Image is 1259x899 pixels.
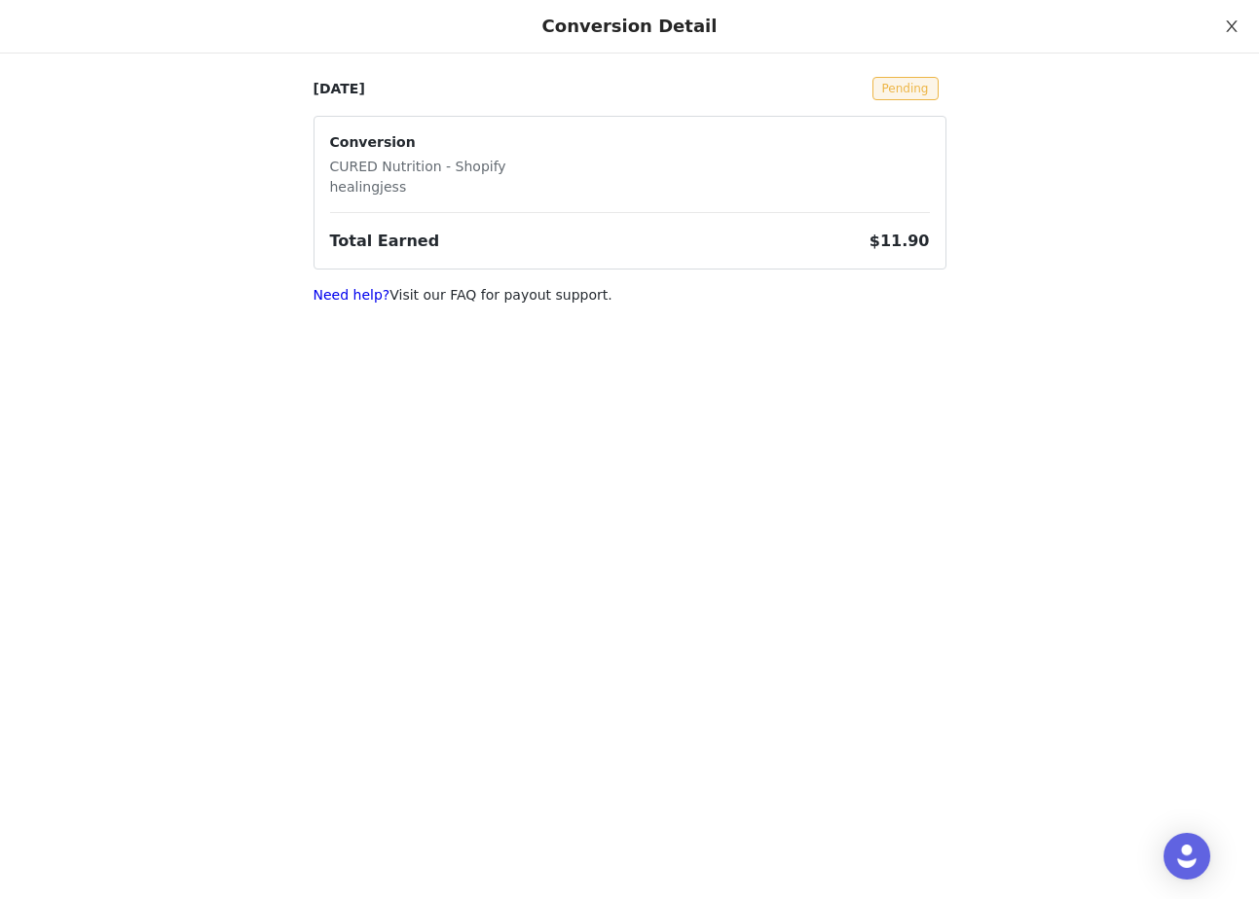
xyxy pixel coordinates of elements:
[314,79,365,99] p: [DATE]
[542,16,718,37] div: Conversion Detail
[872,77,939,100] span: Pending
[330,230,440,253] h3: Total Earned
[330,132,506,153] p: Conversion
[1224,18,1240,34] i: icon: close
[330,157,506,177] p: CURED Nutrition - Shopify
[314,285,946,306] p: Visit our FAQ for payout support.
[330,177,506,198] p: healingjess
[1164,833,1210,880] div: Open Intercom Messenger
[870,232,930,250] span: $11.90
[314,287,390,303] a: Need help?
